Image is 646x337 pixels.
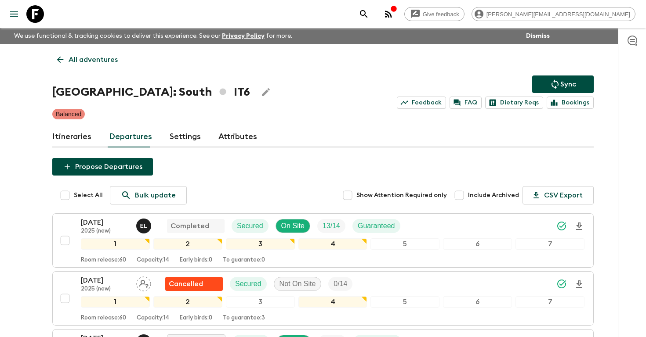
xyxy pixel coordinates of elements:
p: Bulk update [135,190,176,201]
span: Give feedback [418,11,464,18]
div: 5 [370,296,439,308]
div: 1 [81,238,150,250]
a: Feedback [397,97,446,109]
p: To guarantee: 3 [223,315,265,322]
div: Trip Fill [317,219,345,233]
p: 13 / 14 [323,221,340,231]
p: 2025 (new) [81,228,129,235]
svg: Download Onboarding [574,221,584,232]
div: 6 [443,238,512,250]
div: 7 [515,238,584,250]
p: Guaranteed [358,221,395,231]
div: Secured [230,277,267,291]
p: Room release: 60 [81,315,126,322]
p: All adventures [69,54,118,65]
svg: Download Onboarding [574,279,584,290]
button: menu [5,5,23,23]
a: Bulk update [110,186,187,204]
button: [DATE]2025 (new)Eleonora LongobardiCompletedSecuredOn SiteTrip FillGuaranteed1234567Room release:... [52,213,594,268]
p: Capacity: 14 [137,315,169,322]
p: [DATE] [81,217,129,228]
a: Give feedback [404,7,465,21]
button: Dismiss [524,30,552,42]
p: 0 / 14 [334,279,347,289]
div: Trip Fill [328,277,352,291]
div: 6 [443,296,512,308]
span: Assign pack leader [136,279,151,286]
a: Dietary Reqs [485,97,543,109]
div: Not On Site [274,277,322,291]
div: 3 [226,238,295,250]
p: Not On Site [279,279,316,289]
p: Capacity: 14 [137,257,169,264]
button: search adventures [355,5,373,23]
button: CSV Export [523,186,594,204]
button: Sync adventure departures to the booking engine [532,75,594,93]
a: Privacy Policy [222,33,265,39]
button: Edit Adventure Title [257,83,275,101]
p: Sync [560,79,576,90]
span: Include Archived [468,191,519,200]
p: We use functional & tracking cookies to deliver this experience. See our for more. [11,28,296,44]
a: Departures [109,126,152,147]
p: 2025 (new) [81,286,129,293]
a: Settings [170,126,201,147]
a: All adventures [52,51,123,68]
p: On Site [281,221,305,231]
p: Room release: 60 [81,257,126,264]
p: To guarantee: 0 [223,257,265,264]
h1: [GEOGRAPHIC_DATA]: South IT6 [52,83,250,101]
a: Bookings [547,97,594,109]
p: Secured [237,221,263,231]
div: 3 [226,296,295,308]
div: On Site [276,219,310,233]
p: Early birds: 0 [180,315,212,322]
span: Eleonora Longobardi [136,221,153,228]
span: Select All [74,191,103,200]
div: 2 [153,238,222,250]
p: Secured [235,279,261,289]
div: 5 [370,238,439,250]
div: 4 [298,238,367,250]
div: 1 [81,296,150,308]
span: Show Attention Required only [356,191,447,200]
p: Early birds: 0 [180,257,212,264]
div: 4 [298,296,367,308]
a: Itineraries [52,126,91,147]
svg: Synced Successfully [556,279,567,289]
div: Secured [232,219,269,233]
a: Attributes [218,126,257,147]
span: [PERSON_NAME][EMAIL_ADDRESS][DOMAIN_NAME] [482,11,635,18]
div: 2 [153,296,222,308]
p: Balanced [56,110,81,118]
div: [PERSON_NAME][EMAIL_ADDRESS][DOMAIN_NAME] [472,7,635,21]
svg: Synced Successfully [556,221,567,231]
button: [DATE]2025 (new)Assign pack leaderFlash Pack cancellationSecuredNot On SiteTrip Fill1234567Room r... [52,271,594,326]
p: Cancelled [169,279,203,289]
div: 7 [515,296,584,308]
a: FAQ [450,97,482,109]
p: Completed [171,221,209,231]
div: Flash Pack cancellation [165,277,223,291]
button: Propose Departures [52,158,153,176]
p: [DATE] [81,275,129,286]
